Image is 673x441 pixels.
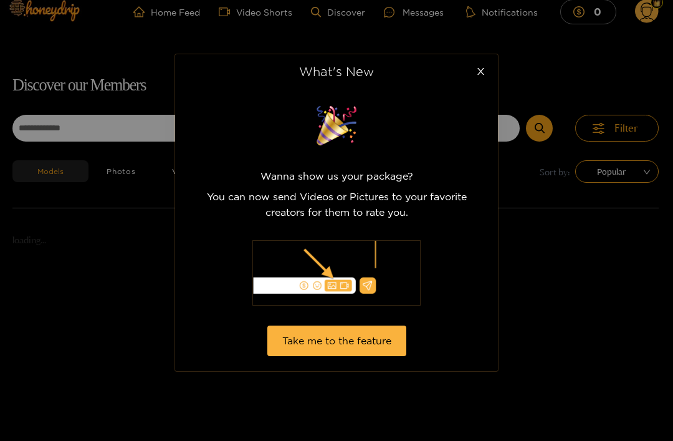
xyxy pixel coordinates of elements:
p: You can now send Videos or Pictures to your favorite creators for them to rate you. [190,189,483,220]
div: What's New [190,64,483,78]
img: illustration [252,240,421,306]
img: surprise image [305,103,368,148]
button: Take me to the feature [267,326,406,356]
span: close [476,67,485,76]
p: Wanna show us your package? [190,168,483,184]
button: Close [463,54,498,89]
